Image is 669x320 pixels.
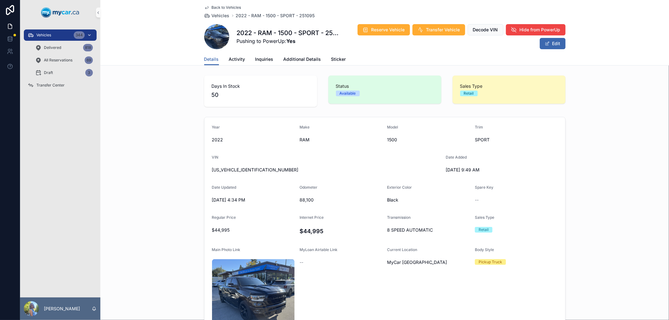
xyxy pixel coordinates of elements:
[336,83,434,89] span: Status
[300,215,324,220] span: Internet Price
[475,125,483,129] span: Trim
[446,167,528,173] span: [DATE] 9:49 AM
[74,31,85,39] div: 344
[36,83,65,88] span: Transfer Center
[300,137,382,143] span: RAM
[300,197,382,203] span: 88,100
[475,137,558,143] span: SPORT
[44,45,61,50] span: Delivered
[85,56,93,64] div: 69
[229,54,245,66] a: Activity
[300,185,317,190] span: Odometer
[237,37,340,45] span: Pushing to PowerUp:
[446,155,467,160] span: Date Added
[300,247,337,252] span: MyLoan Airtable Link
[212,227,295,233] span: $44,995
[212,155,219,160] span: VIN
[300,259,303,265] span: --
[41,8,79,18] img: App logo
[31,55,97,66] a: All Reservations69
[212,247,241,252] span: Main Photo Link
[212,125,220,129] span: Year
[229,56,245,62] span: Activity
[460,83,558,89] span: Sales Type
[475,185,493,190] span: Spare Key
[520,27,560,33] span: Hide from PowerUp
[475,247,494,252] span: Body Style
[255,56,273,62] span: Inquiries
[479,227,489,233] div: Retail
[473,27,498,33] span: Decode VIN
[204,13,230,19] a: Vehicles
[236,13,315,19] a: 2022 - RAM - 1500 - SPORT - 251095
[284,54,321,66] a: Additional Details
[331,54,346,66] a: Sticker
[506,24,565,35] button: Hide from PowerUp
[464,91,474,96] div: Retail
[36,33,51,38] span: Vehicles
[358,24,410,35] button: Reserve Vehicle
[300,227,382,235] h4: $44,995
[475,197,479,203] span: --
[387,247,417,252] span: Current Location
[426,27,460,33] span: Transfer Vehicle
[212,83,310,89] span: Days In Stock
[31,42,97,53] a: Delivered818
[300,125,310,129] span: Make
[85,69,93,76] div: 3
[331,56,346,62] span: Sticker
[237,29,340,37] h1: 2022 - RAM - 1500 - SPORT - 251095
[204,56,219,62] span: Details
[387,125,398,129] span: Model
[212,215,236,220] span: Regular Price
[371,27,405,33] span: Reserve Vehicle
[44,306,80,312] p: [PERSON_NAME]
[412,24,465,35] button: Transfer Vehicle
[212,167,441,173] span: [US_VEHICLE_IDENTIFICATION_NUMBER]
[212,5,241,10] span: Back to Vehicles
[24,80,97,91] a: Transfer Center
[287,38,296,44] strong: Yes
[83,44,93,51] div: 818
[44,58,72,63] span: All Reservations
[284,56,321,62] span: Additional Details
[387,227,470,233] span: 8 SPEED AUTOMATIC
[24,29,97,41] a: Vehicles344
[479,259,502,265] div: Pickup Truck
[255,54,273,66] a: Inquiries
[212,91,310,99] span: 50
[212,197,295,203] span: [DATE] 4:34 PM
[44,70,53,75] span: Draft
[468,24,503,35] button: Decode VIN
[387,259,447,265] span: MyCar [GEOGRAPHIC_DATA]
[340,91,356,96] div: Available
[20,25,100,99] div: scrollable content
[387,215,411,220] span: Transmission
[212,185,236,190] span: Date Updated
[387,197,470,203] span: Black
[212,13,230,19] span: Vehicles
[540,38,565,49] button: Edit
[204,54,219,66] a: Details
[387,137,470,143] span: 1500
[31,67,97,78] a: Draft3
[387,185,412,190] span: Exterior Color
[475,215,494,220] span: Sales Type
[204,5,241,10] a: Back to Vehicles
[212,137,295,143] span: 2022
